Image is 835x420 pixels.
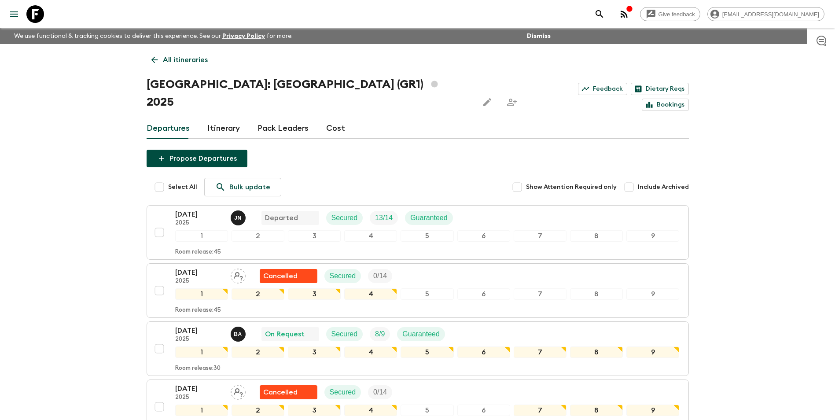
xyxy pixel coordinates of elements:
div: 7 [514,288,566,300]
span: Janita Nurmi [231,213,247,220]
p: [DATE] [175,267,224,278]
span: Share this itinerary [503,93,521,111]
div: 1 [175,288,228,300]
button: menu [5,5,23,23]
div: Trip Fill [370,211,398,225]
p: Secured [331,213,358,223]
div: 3 [288,288,341,300]
div: 7 [514,405,566,416]
span: Include Archived [638,183,689,192]
p: We use functional & tracking cookies to deliver this experience. See our for more. [11,28,296,44]
span: [EMAIL_ADDRESS][DOMAIN_NAME] [717,11,824,18]
p: Room release: 45 [175,249,221,256]
a: Itinerary [207,118,240,139]
div: 9 [626,230,679,242]
button: Dismiss [525,30,553,42]
p: Guaranteed [410,213,448,223]
button: search adventures [591,5,608,23]
a: All itineraries [147,51,213,69]
a: Pack Leaders [257,118,309,139]
div: 5 [401,288,453,300]
button: Propose Departures [147,150,247,167]
div: Trip Fill [368,385,392,399]
div: 8 [570,230,623,242]
p: [DATE] [175,383,224,394]
div: 7 [514,346,566,358]
p: B A [234,331,242,338]
p: Guaranteed [402,329,440,339]
div: Flash Pack cancellation [260,269,317,283]
p: On Request [265,329,305,339]
div: 7 [514,230,566,242]
p: Secured [330,271,356,281]
a: Feedback [578,83,627,95]
p: Secured [330,387,356,398]
a: Departures [147,118,190,139]
div: 4 [344,230,397,242]
div: 3 [288,346,341,358]
div: Trip Fill [368,269,392,283]
div: Secured [326,327,363,341]
p: 2025 [175,278,224,285]
a: Give feedback [640,7,700,21]
div: 2 [232,405,284,416]
div: 5 [401,405,453,416]
div: 4 [344,288,397,300]
div: Secured [324,385,361,399]
div: 4 [344,346,397,358]
div: Secured [324,269,361,283]
h1: [GEOGRAPHIC_DATA]: [GEOGRAPHIC_DATA] (GR1) 2025 [147,76,471,111]
div: 1 [175,230,228,242]
div: 2 [232,346,284,358]
p: [DATE] [175,209,224,220]
p: All itineraries [163,55,208,65]
span: Assign pack leader [231,387,246,394]
p: 0 / 14 [373,387,387,398]
p: Cancelled [263,271,298,281]
div: 6 [457,230,510,242]
p: Cancelled [263,387,298,398]
p: Room release: 45 [175,307,221,314]
div: 8 [570,346,623,358]
div: 5 [401,346,453,358]
button: [DATE]2025Byron AndersonOn RequestSecuredTrip FillGuaranteed123456789Room release:30 [147,321,689,376]
div: 2 [232,288,284,300]
span: Byron Anderson [231,329,247,336]
p: 8 / 9 [375,329,385,339]
div: 8 [570,288,623,300]
div: 3 [288,230,341,242]
button: Edit this itinerary [478,93,496,111]
span: Give feedback [654,11,700,18]
button: [DATE]2025Assign pack leaderFlash Pack cancellationSecuredTrip Fill123456789Room release:45 [147,263,689,318]
p: Departed [265,213,298,223]
div: Trip Fill [370,327,390,341]
p: Secured [331,329,358,339]
div: 2 [232,230,284,242]
p: Bulk update [229,182,270,192]
div: [EMAIL_ADDRESS][DOMAIN_NAME] [707,7,824,21]
div: 1 [175,346,228,358]
div: Flash Pack cancellation [260,385,317,399]
div: 5 [401,230,453,242]
span: Assign pack leader [231,271,246,278]
div: 4 [344,405,397,416]
div: Secured [326,211,363,225]
p: 0 / 14 [373,271,387,281]
div: 6 [457,405,510,416]
a: Dietary Reqs [631,83,689,95]
p: 2025 [175,336,224,343]
p: Room release: 30 [175,365,221,372]
p: 2025 [175,394,224,401]
span: Show Attention Required only [526,183,617,192]
div: 9 [626,288,679,300]
div: 9 [626,346,679,358]
div: 6 [457,346,510,358]
p: [DATE] [175,325,224,336]
button: BA [231,327,247,342]
a: Bulk update [204,178,281,196]
div: 3 [288,405,341,416]
a: Privacy Policy [222,33,265,39]
a: Bookings [642,99,689,111]
div: 9 [626,405,679,416]
a: Cost [326,118,345,139]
